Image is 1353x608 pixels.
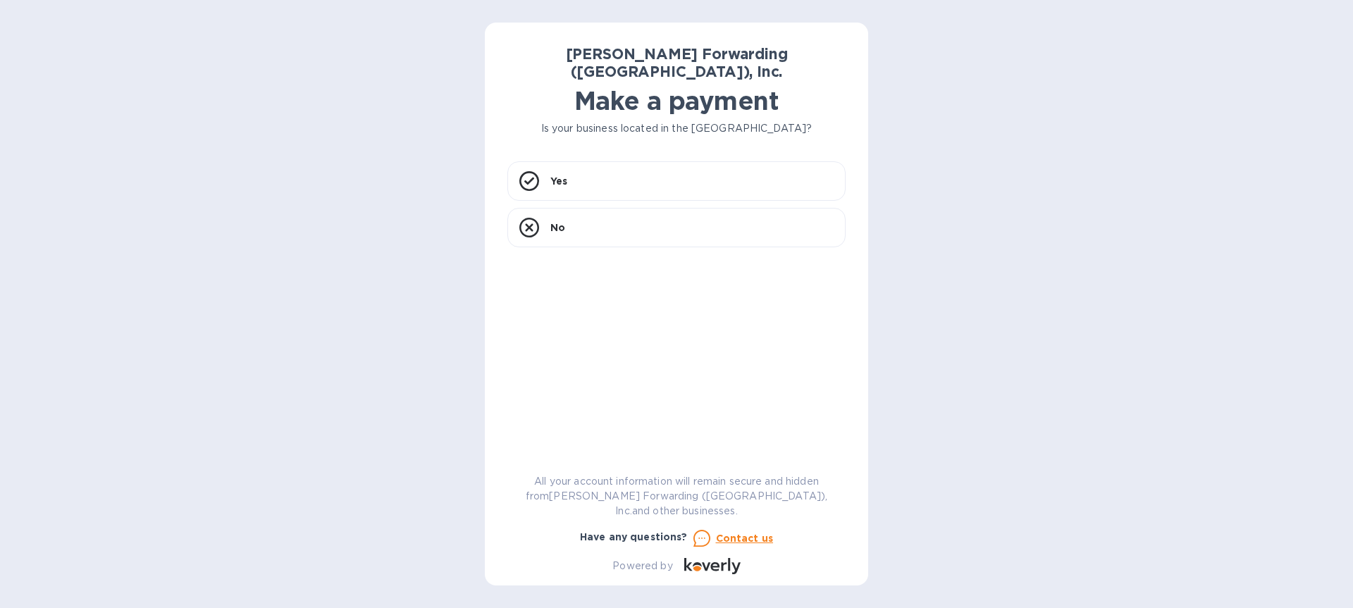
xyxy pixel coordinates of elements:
[507,474,846,519] p: All your account information will remain secure and hidden from [PERSON_NAME] Forwarding ([GEOGRA...
[716,533,774,544] u: Contact us
[507,121,846,136] p: Is your business located in the [GEOGRAPHIC_DATA]?
[550,174,567,188] p: Yes
[550,221,565,235] p: No
[507,86,846,116] h1: Make a payment
[612,559,672,573] p: Powered by
[566,45,788,80] b: [PERSON_NAME] Forwarding ([GEOGRAPHIC_DATA]), Inc.
[580,531,688,542] b: Have any questions?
